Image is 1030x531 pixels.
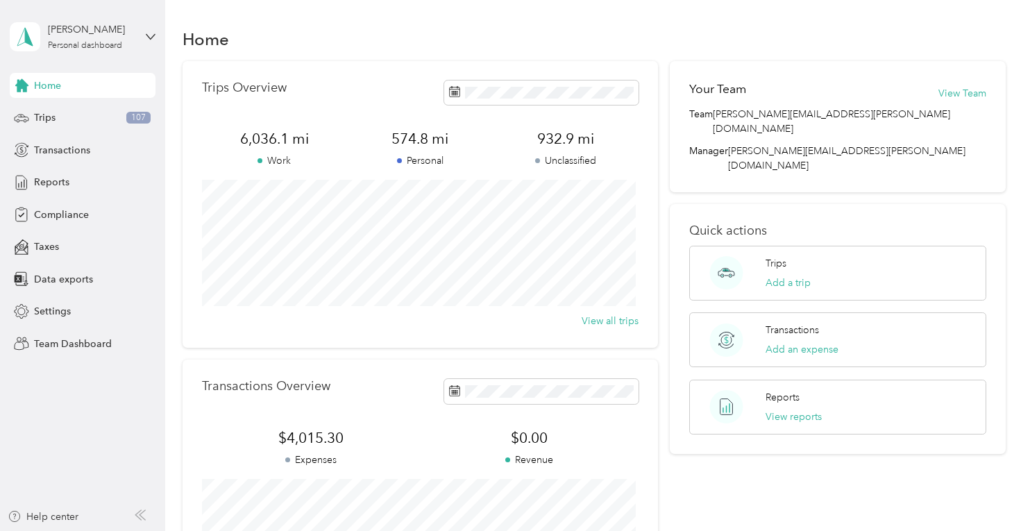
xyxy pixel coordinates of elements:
[689,81,746,98] h2: Your Team
[766,276,811,290] button: Add a trip
[34,175,69,189] span: Reports
[347,129,493,149] span: 574.8 mi
[48,42,122,50] div: Personal dashboard
[493,129,639,149] span: 932.9 mi
[938,86,986,101] button: View Team
[766,342,838,357] button: Add an expense
[420,453,639,467] p: Revenue
[8,509,78,524] button: Help center
[689,144,728,173] span: Manager
[34,239,59,254] span: Taxes
[34,337,112,351] span: Team Dashboard
[202,453,421,467] p: Expenses
[713,107,986,136] span: [PERSON_NAME][EMAIL_ADDRESS][PERSON_NAME][DOMAIN_NAME]
[202,81,287,95] p: Trips Overview
[126,112,151,124] span: 107
[766,323,819,337] p: Transactions
[34,143,90,158] span: Transactions
[34,110,56,125] span: Trips
[183,32,229,47] h1: Home
[34,304,71,319] span: Settings
[347,153,493,168] p: Personal
[493,153,639,168] p: Unclassified
[34,208,89,222] span: Compliance
[34,78,61,93] span: Home
[728,145,965,171] span: [PERSON_NAME][EMAIL_ADDRESS][PERSON_NAME][DOMAIN_NAME]
[202,379,330,394] p: Transactions Overview
[420,428,639,448] span: $0.00
[582,314,639,328] button: View all trips
[202,153,348,168] p: Work
[202,129,348,149] span: 6,036.1 mi
[766,410,822,424] button: View reports
[202,428,421,448] span: $4,015.30
[689,224,986,238] p: Quick actions
[952,453,1030,531] iframe: Everlance-gr Chat Button Frame
[766,390,800,405] p: Reports
[766,256,786,271] p: Trips
[34,272,93,287] span: Data exports
[689,107,713,136] span: Team
[48,22,135,37] div: [PERSON_NAME]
